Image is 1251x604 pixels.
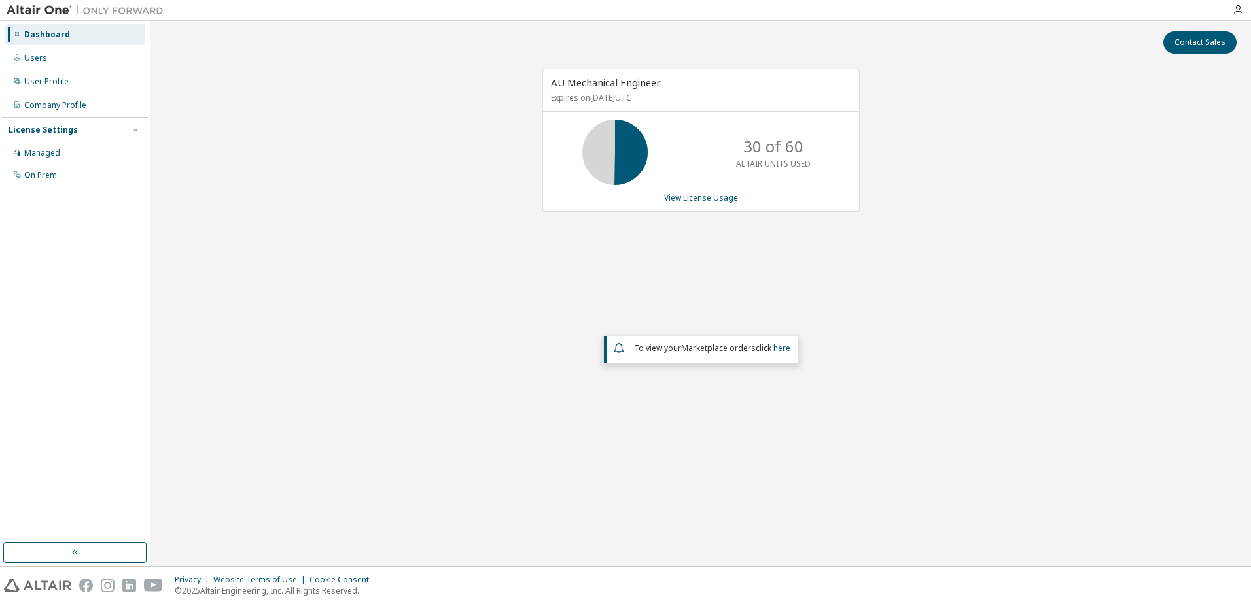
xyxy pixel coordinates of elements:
span: To view your click [634,343,790,354]
img: linkedin.svg [122,579,136,592]
div: Managed [24,148,60,158]
span: AU Mechanical Engineer [551,76,661,89]
p: ALTAIR UNITS USED [736,158,811,169]
img: Altair One [7,4,170,17]
div: Cookie Consent [309,575,377,585]
div: Privacy [175,575,213,585]
p: © 2025 Altair Engineering, Inc. All Rights Reserved. [175,585,377,596]
div: Dashboard [24,29,70,40]
div: Users [24,53,47,63]
p: Expires on [DATE] UTC [551,92,848,103]
a: View License Usage [664,192,738,203]
img: facebook.svg [79,579,93,592]
div: License Settings [9,125,78,135]
img: youtube.svg [144,579,163,592]
div: Website Terms of Use [213,575,309,585]
a: here [773,343,790,354]
img: instagram.svg [101,579,115,592]
div: User Profile [24,76,69,87]
div: Company Profile [24,100,86,110]
p: 30 of 60 [743,135,803,158]
button: Contact Sales [1163,31,1237,54]
div: On Prem [24,170,57,180]
img: altair_logo.svg [4,579,71,592]
em: Marketplace orders [681,343,756,354]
